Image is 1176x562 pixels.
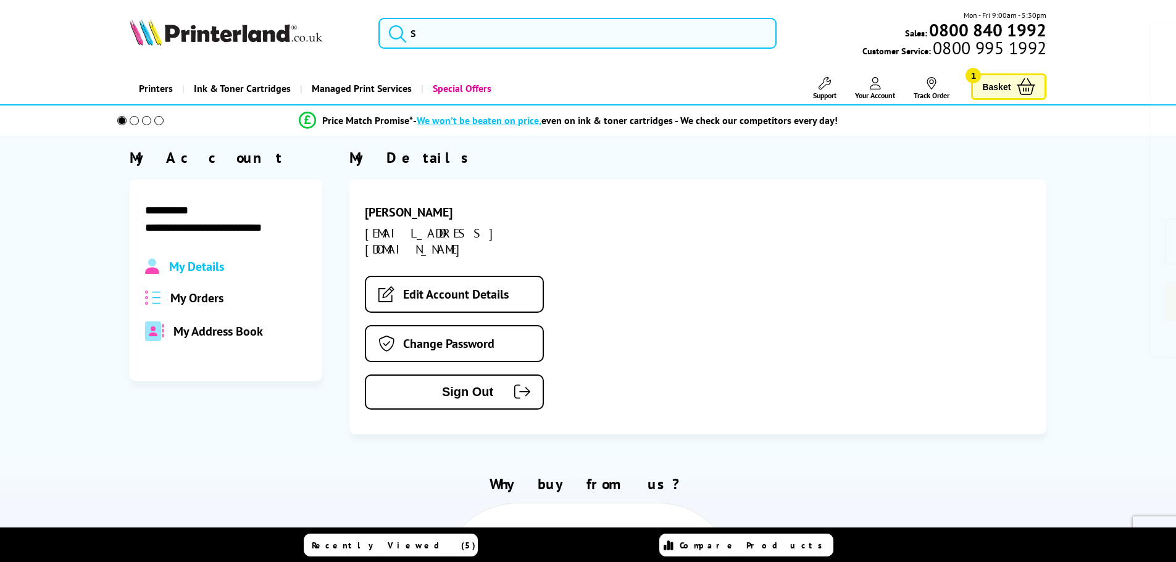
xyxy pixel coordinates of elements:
[365,225,585,257] div: [EMAIL_ADDRESS][DOMAIN_NAME]
[813,77,836,100] a: Support
[130,148,322,167] div: My Account
[173,323,263,339] span: My Address Book
[130,73,182,104] a: Printers
[365,204,585,220] div: [PERSON_NAME]
[169,258,224,275] span: My Details
[101,110,1037,131] li: modal_Promise
[349,148,1046,167] div: My Details
[365,276,544,313] a: Edit Account Details
[971,73,1046,100] a: Basket 1
[855,91,895,100] span: Your Account
[378,18,777,49] input: S
[982,78,1011,95] span: Basket
[965,68,981,83] span: 1
[170,290,223,306] span: My Orders
[680,540,829,551] span: Compare Products
[659,534,833,556] a: Compare Products
[130,474,1047,494] h2: Why buy from us?
[312,540,476,551] span: Recently Viewed (5)
[905,27,927,39] span: Sales:
[914,77,949,100] a: Track Order
[130,19,364,48] a: Printerland Logo
[929,19,1046,41] b: 0800 840 1992
[182,73,300,104] a: Ink & Toner Cartridges
[304,534,478,556] a: Recently Viewed (5)
[927,24,1046,36] a: 0800 840 1992
[145,258,159,275] img: Profile.svg
[194,73,291,104] span: Ink & Toner Cartridges
[813,91,836,100] span: Support
[385,385,493,399] span: Sign Out
[855,77,895,100] a: Your Account
[365,325,544,362] a: Change Password
[417,114,541,126] span: We won’t be beaten on price,
[300,73,421,104] a: Managed Print Services
[862,42,1046,57] span: Customer Service:
[145,321,164,341] img: address-book-duotone-solid.svg
[145,291,161,305] img: all-order.svg
[322,114,413,126] span: Price Match Promise*
[365,374,544,410] button: Sign Out
[130,19,322,46] img: Printerland Logo
[421,73,501,104] a: Special Offers
[931,42,1046,54] span: 0800 995 1992
[413,114,838,126] div: - even on ink & toner cartridges - We check our competitors every day!
[964,9,1046,21] span: Mon - Fri 9:00am - 5:30pm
